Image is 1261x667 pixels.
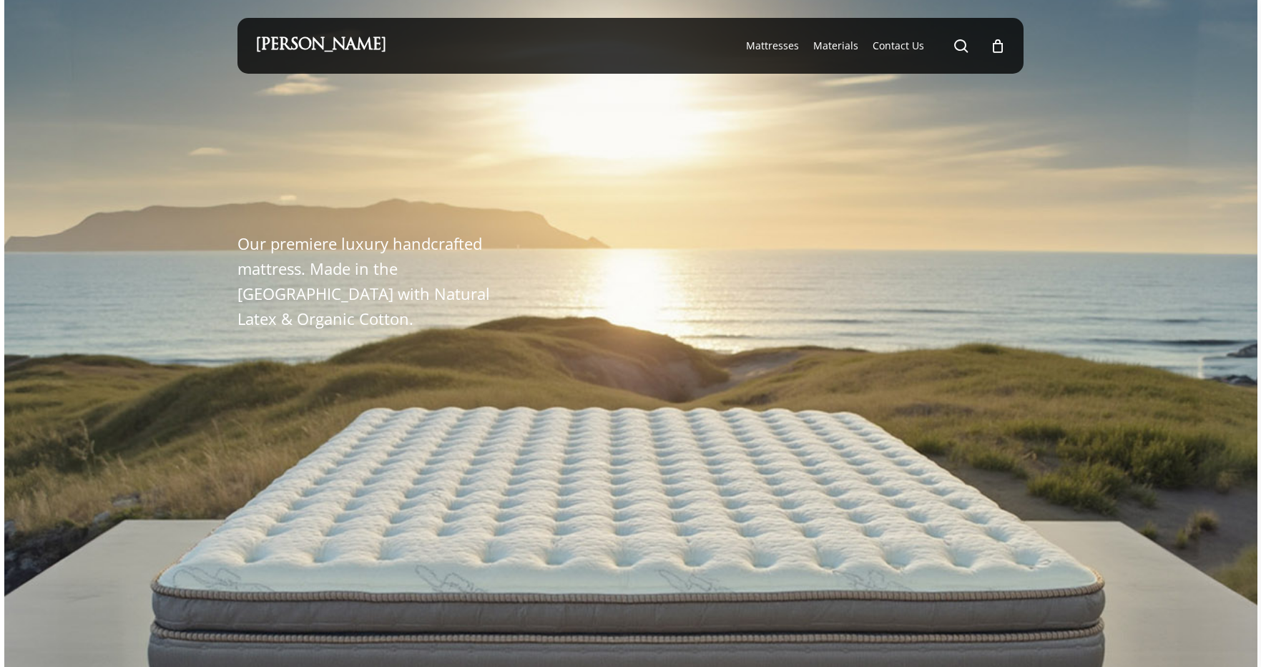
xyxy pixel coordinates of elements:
a: [PERSON_NAME] [255,38,386,54]
a: Contact Us [873,39,924,53]
span: Materials [813,39,858,52]
nav: Main Menu [739,18,1006,74]
h1: The Windsor [237,171,556,213]
p: Our premiere luxury handcrafted mattress. Made in the [GEOGRAPHIC_DATA] with Natural Latex & Orga... [237,231,506,332]
span: Mattresses [746,39,799,52]
span: Contact Us [873,39,924,52]
a: Mattresses [746,39,799,53]
a: Materials [813,39,858,53]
